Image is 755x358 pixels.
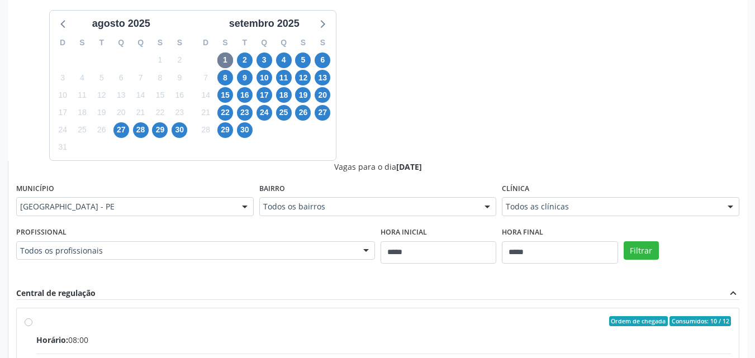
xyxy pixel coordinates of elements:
[92,34,111,51] div: T
[16,180,54,198] label: Município
[94,87,110,103] span: terça-feira, 12 de agosto de 2025
[196,34,216,51] div: D
[172,70,187,85] span: sábado, 9 de agosto de 2025
[74,105,90,121] span: segunda-feira, 18 de agosto de 2025
[263,201,474,212] span: Todos os bairros
[396,161,422,172] span: [DATE]
[74,87,90,103] span: segunda-feira, 11 de agosto de 2025
[235,34,254,51] div: T
[315,70,330,85] span: sábado, 13 de setembro de 2025
[669,316,731,326] span: Consumidos: 10 / 12
[55,70,70,85] span: domingo, 3 de agosto de 2025
[94,70,110,85] span: terça-feira, 5 de agosto de 2025
[133,87,149,103] span: quinta-feira, 14 de agosto de 2025
[55,105,70,121] span: domingo, 17 de agosto de 2025
[217,70,233,85] span: segunda-feira, 8 de setembro de 2025
[55,140,70,155] span: domingo, 31 de agosto de 2025
[94,105,110,121] span: terça-feira, 19 de agosto de 2025
[133,105,149,121] span: quinta-feira, 21 de agosto de 2025
[152,105,168,121] span: sexta-feira, 22 de agosto de 2025
[53,34,73,51] div: D
[172,52,187,68] span: sábado, 2 de agosto de 2025
[113,122,129,138] span: quarta-feira, 27 de agosto de 2025
[152,87,168,103] span: sexta-feira, 15 de agosto de 2025
[276,87,292,103] span: quinta-feira, 18 de setembro de 2025
[293,34,313,51] div: S
[16,287,96,299] div: Central de regulação
[20,201,231,212] span: [GEOGRAPHIC_DATA] - PE
[73,34,92,51] div: S
[315,105,330,121] span: sábado, 27 de setembro de 2025
[198,105,213,121] span: domingo, 21 de setembro de 2025
[257,87,272,103] span: quarta-feira, 17 de setembro de 2025
[257,70,272,85] span: quarta-feira, 10 de setembro de 2025
[131,34,150,51] div: Q
[237,87,253,103] span: terça-feira, 16 de setembro de 2025
[502,180,529,198] label: Clínica
[624,241,659,260] button: Filtrar
[16,224,67,241] label: Profissional
[727,287,739,299] i: expand_less
[225,16,304,31] div: setembro 2025
[36,335,68,345] span: Horário:
[113,70,129,85] span: quarta-feira, 6 de agosto de 2025
[94,122,110,138] span: terça-feira, 26 de agosto de 2025
[295,87,311,103] span: sexta-feira, 19 de setembro de 2025
[276,105,292,121] span: quinta-feira, 25 de setembro de 2025
[152,122,168,138] span: sexta-feira, 29 de agosto de 2025
[74,122,90,138] span: segunda-feira, 25 de agosto de 2025
[237,105,253,121] span: terça-feira, 23 de setembro de 2025
[152,70,168,85] span: sexta-feira, 8 de agosto de 2025
[254,34,274,51] div: Q
[381,224,427,241] label: Hora inicial
[295,105,311,121] span: sexta-feira, 26 de setembro de 2025
[198,70,213,85] span: domingo, 7 de setembro de 2025
[257,105,272,121] span: quarta-feira, 24 de setembro de 2025
[36,334,731,346] div: 08:00
[315,52,330,68] span: sábado, 6 de setembro de 2025
[217,105,233,121] span: segunda-feira, 22 de setembro de 2025
[216,34,235,51] div: S
[152,52,168,68] span: sexta-feira, 1 de agosto de 2025
[237,122,253,138] span: terça-feira, 30 de setembro de 2025
[172,105,187,121] span: sábado, 23 de agosto de 2025
[198,122,213,138] span: domingo, 28 de setembro de 2025
[217,122,233,138] span: segunda-feira, 29 de setembro de 2025
[113,87,129,103] span: quarta-feira, 13 de agosto de 2025
[170,34,189,51] div: S
[113,105,129,121] span: quarta-feira, 20 de agosto de 2025
[133,70,149,85] span: quinta-feira, 7 de agosto de 2025
[55,122,70,138] span: domingo, 24 de agosto de 2025
[506,201,716,212] span: Todos as clínicas
[237,70,253,85] span: terça-feira, 9 de setembro de 2025
[74,70,90,85] span: segunda-feira, 4 de agosto de 2025
[55,87,70,103] span: domingo, 10 de agosto de 2025
[295,52,311,68] span: sexta-feira, 5 de setembro de 2025
[276,70,292,85] span: quinta-feira, 11 de setembro de 2025
[88,16,155,31] div: agosto 2025
[315,87,330,103] span: sábado, 20 de setembro de 2025
[259,180,285,198] label: Bairro
[16,161,739,173] div: Vagas para o dia
[217,87,233,103] span: segunda-feira, 15 de setembro de 2025
[20,245,352,256] span: Todos os profissionais
[237,52,253,68] span: terça-feira, 2 de setembro de 2025
[172,122,187,138] span: sábado, 30 de agosto de 2025
[313,34,333,51] div: S
[198,87,213,103] span: domingo, 14 de setembro de 2025
[295,70,311,85] span: sexta-feira, 12 de setembro de 2025
[502,224,543,241] label: Hora final
[276,52,292,68] span: quinta-feira, 4 de setembro de 2025
[609,316,668,326] span: Ordem de chegada
[111,34,131,51] div: Q
[133,122,149,138] span: quinta-feira, 28 de agosto de 2025
[274,34,293,51] div: Q
[150,34,170,51] div: S
[257,52,272,68] span: quarta-feira, 3 de setembro de 2025
[217,52,233,68] span: segunda-feira, 1 de setembro de 2025
[172,87,187,103] span: sábado, 16 de agosto de 2025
